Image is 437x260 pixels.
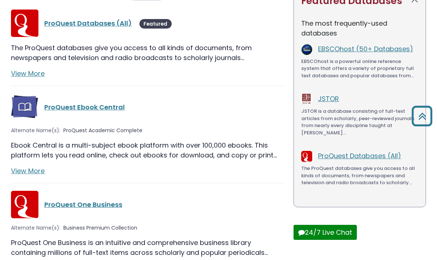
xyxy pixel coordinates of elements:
[11,127,60,134] span: Alternate Name(s):
[63,127,142,134] span: ProQuest Academic Complete
[318,151,401,160] a: ProQuest Databases (All)
[318,94,339,103] a: JSTOR
[294,225,357,240] button: 24/7 Live Chat
[11,140,285,160] p: Ebook Central is a multi-subject ebook platform with over 100,000 ebooks. This platform lets you ...
[11,238,285,257] p: ProQuest One Business is an intuitive and comprehensive business library containing millions of f...
[11,69,45,78] a: View More
[44,200,122,209] a: ProQuest One Business
[301,18,418,38] p: The most frequently-used databases
[63,224,137,232] span: Business Premium Collection
[139,19,172,29] span: Featured
[301,108,418,136] p: JSTOR is a database consisting of full-text articles from scholarly, peer-reviewed journals from ...
[318,44,413,53] a: EBSCOhost (50+ Databases)
[11,43,285,63] p: The ProQuest databases give you access to all kinds of documents, from newspapers and television ...
[301,165,418,186] p: The ProQuest databases give you access to all kinds of documents, from newspapers and television ...
[44,19,132,28] a: ProQuest Databases (All)
[44,103,125,112] a: ProQuest Ebook Central
[11,166,45,175] a: View More
[409,109,435,123] a: Back to Top
[301,58,418,79] p: EBSCOhost is a powerful online reference system that offers a variety of proprietary full text da...
[11,224,60,232] span: Alternate Name(s):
